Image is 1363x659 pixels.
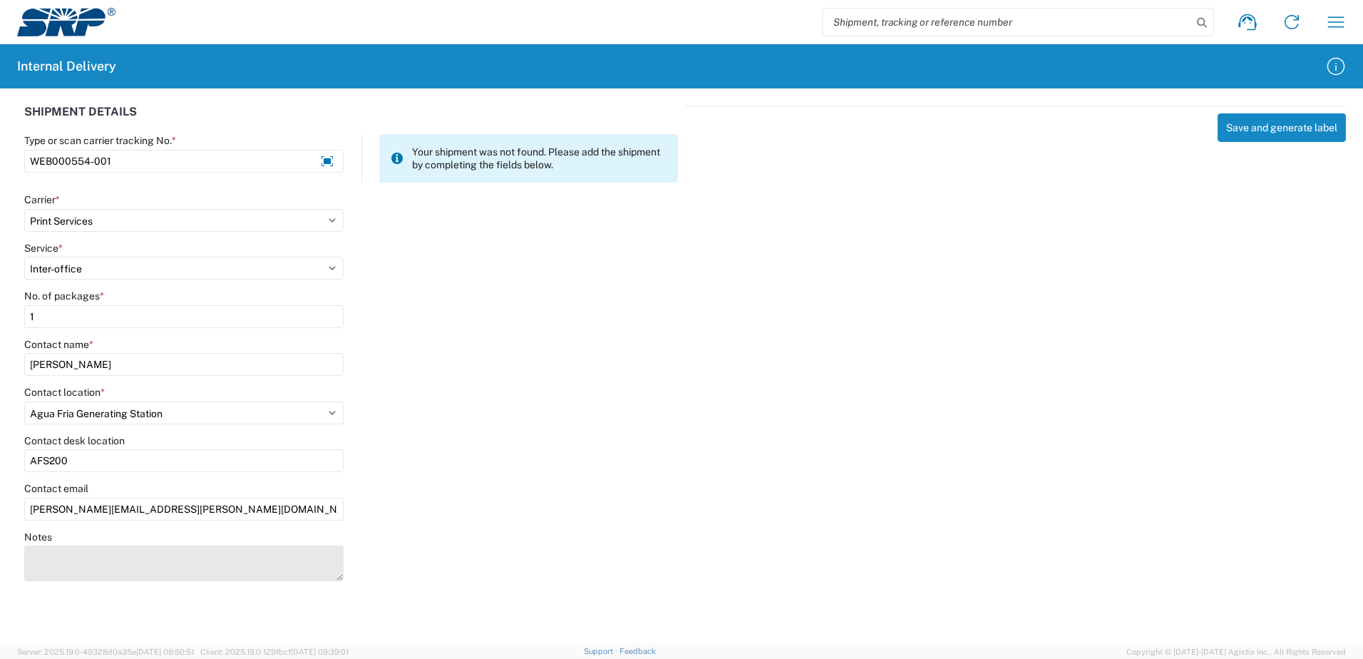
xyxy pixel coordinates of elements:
[619,647,656,655] a: Feedback
[24,193,60,206] label: Carrier
[24,386,105,399] label: Contact location
[24,531,52,543] label: Notes
[24,434,125,447] label: Contact desk location
[17,648,194,656] span: Server: 2025.19.0-49328d0a35e
[1218,113,1346,142] button: Save and generate label
[17,58,116,75] h2: Internal Delivery
[1126,645,1346,658] span: Copyright © [DATE]-[DATE] Agistix Inc., All Rights Reserved
[24,290,104,302] label: No. of packages
[584,647,619,655] a: Support
[412,145,667,171] span: Your shipment was not found. Please add the shipment by completing the fields below.
[823,9,1192,36] input: Shipment, tracking or reference number
[24,106,678,134] div: SHIPMENT DETAILS
[24,134,176,147] label: Type or scan carrier tracking No.
[136,648,194,656] span: [DATE] 09:50:51
[24,242,63,255] label: Service
[24,482,88,495] label: Contact email
[291,648,349,656] span: [DATE] 09:39:01
[17,8,115,36] img: srp
[200,648,349,656] span: Client: 2025.19.0-129fbcf
[24,338,93,351] label: Contact name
